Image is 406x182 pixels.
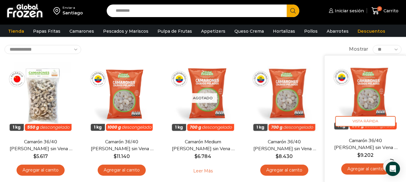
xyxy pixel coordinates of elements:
a: Papas Fritas [30,25,63,37]
a: Hortalizas [270,25,298,37]
div: Enviar a [63,6,83,10]
span: $ [357,152,360,158]
span: $ [276,154,279,159]
bdi: 11.140 [114,154,130,159]
span: $ [114,154,117,159]
a: Pollos [301,25,321,37]
a: Pescados y Mariscos [100,25,151,37]
a: Iniciar sesión [327,5,364,17]
a: Agregar al carrito: “Camarón 36/40 Crudo Pelado sin Vena - Super Prime - Caja 10 kg” [98,165,146,176]
img: address-field-icon.svg [53,6,63,16]
bdi: 6.784 [194,154,211,159]
a: Camarón 36/40 [PERSON_NAME] sin Vena – Super Prime – Caja 10 kg [89,139,154,152]
a: Pulpa de Frutas [154,25,195,37]
a: Appetizers [198,25,228,37]
select: Pedido de la tienda [5,45,81,54]
button: Search button [287,4,299,17]
bdi: 9.202 [357,152,374,158]
a: Agregar al carrito: “Camarón 36/40 Crudo Pelado sin Vena - Silver - Caja 10 kg” [260,165,308,176]
span: Iniciar sesión [333,8,364,14]
a: Camarón 36/40 [PERSON_NAME] sin Vena – Silver – Caja 10 kg [252,139,317,152]
a: 0 Carrito [370,4,400,18]
a: Leé más sobre “Camarón Medium Crudo Pelado sin Vena - Silver - Caja 10 kg” [184,165,222,177]
div: Santiago [63,10,83,16]
span: Mostrar [349,46,368,53]
bdi: 8.430 [276,154,293,159]
a: Camarones [66,25,97,37]
a: Agregar al carrito: “Camarón 36/40 Crudo Pelado sin Vena - Bronze - Caja 10 kg” [17,165,65,176]
a: Agregar al carrito: “Camarón 36/40 Crudo Pelado sin Vena - Gold - Caja 10 kg” [341,163,389,175]
a: Descuentos [355,25,388,37]
span: Carrito [382,8,398,14]
bdi: 5.617 [33,154,48,159]
a: Camarón Medium [PERSON_NAME] sin Vena – Silver – Caja 10 kg [170,139,235,152]
span: $ [33,154,36,159]
div: Open Intercom Messenger [386,162,400,176]
span: 0 [377,6,382,11]
p: Agotado [189,93,217,103]
span: $ [194,154,197,159]
a: Abarrotes [324,25,352,37]
span: Vista Rápida [335,116,395,127]
a: Queso Crema [231,25,267,37]
a: Camarón 36/40 [PERSON_NAME] sin Vena – Gold – Caja 10 kg [333,137,398,151]
a: Camarón 36/40 [PERSON_NAME] sin Vena – Bronze – Caja 10 kg [8,139,73,152]
a: Tienda [5,25,27,37]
